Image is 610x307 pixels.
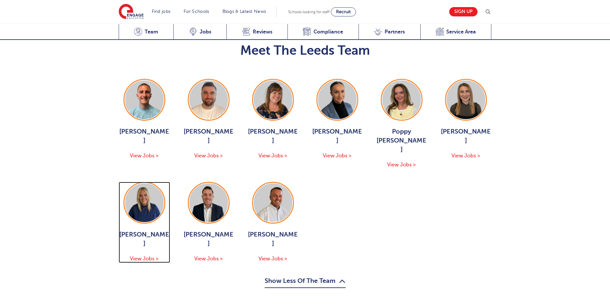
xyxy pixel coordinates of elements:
[119,182,170,263] a: [PERSON_NAME] View Jobs >
[119,230,170,248] span: [PERSON_NAME]
[194,256,223,262] span: View Jobs >
[259,153,287,159] span: View Jobs >
[145,29,158,35] span: Team
[130,153,159,159] span: View Jobs >
[183,182,234,263] a: [PERSON_NAME] View Jobs >
[446,29,476,35] span: Service Area
[247,127,299,145] span: [PERSON_NAME]
[119,79,170,160] a: [PERSON_NAME] View Jobs >
[447,80,485,119] img: Layla McCosker
[223,9,266,14] a: Blogs & Latest News
[376,127,427,154] span: Poppy [PERSON_NAME]
[226,24,287,40] a: Reviews
[312,127,363,145] span: [PERSON_NAME]
[130,256,159,262] span: View Jobs >
[119,127,170,145] span: [PERSON_NAME]
[440,79,492,160] a: [PERSON_NAME] View Jobs >
[152,9,171,14] a: Find jobs
[183,230,234,248] span: [PERSON_NAME]
[259,256,287,262] span: View Jobs >
[387,162,416,168] span: View Jobs >
[314,29,343,35] span: Compliance
[119,43,492,58] h2: Meet The Leeds Team
[449,7,478,16] a: Sign up
[189,80,228,119] img: Chris Rushton
[183,79,234,160] a: [PERSON_NAME] View Jobs >
[312,79,363,160] a: [PERSON_NAME] View Jobs >
[247,79,299,160] a: [PERSON_NAME] View Jobs >
[376,79,427,169] a: Poppy [PERSON_NAME] View Jobs >
[385,29,405,35] span: Partners
[254,183,292,222] img: Liam Ffrench
[440,127,492,145] span: [PERSON_NAME]
[451,153,480,159] span: View Jobs >
[288,10,330,14] span: Schools looking for staff
[125,80,164,119] img: George Dignam
[359,24,420,40] a: Partners
[125,183,164,222] img: Hannah Day
[331,7,356,16] a: Recruit
[382,80,421,119] img: Poppy Burnside
[420,24,492,40] a: Service Area
[119,4,144,20] img: Engage Education
[247,182,299,263] a: [PERSON_NAME] View Jobs >
[323,153,351,159] span: View Jobs >
[189,183,228,222] img: Declan Goodman
[173,24,226,40] a: Jobs
[336,9,351,14] span: Recruit
[247,230,299,248] span: [PERSON_NAME]
[200,29,211,35] span: Jobs
[318,80,357,119] img: Holly Johnson
[194,153,223,159] span: View Jobs >
[265,276,346,288] button: Show Less Of The Team
[184,9,209,14] a: For Schools
[287,24,359,40] a: Compliance
[254,80,292,119] img: Joanne Wright
[183,127,234,145] span: [PERSON_NAME]
[253,29,272,35] span: Reviews
[119,24,174,40] a: Team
